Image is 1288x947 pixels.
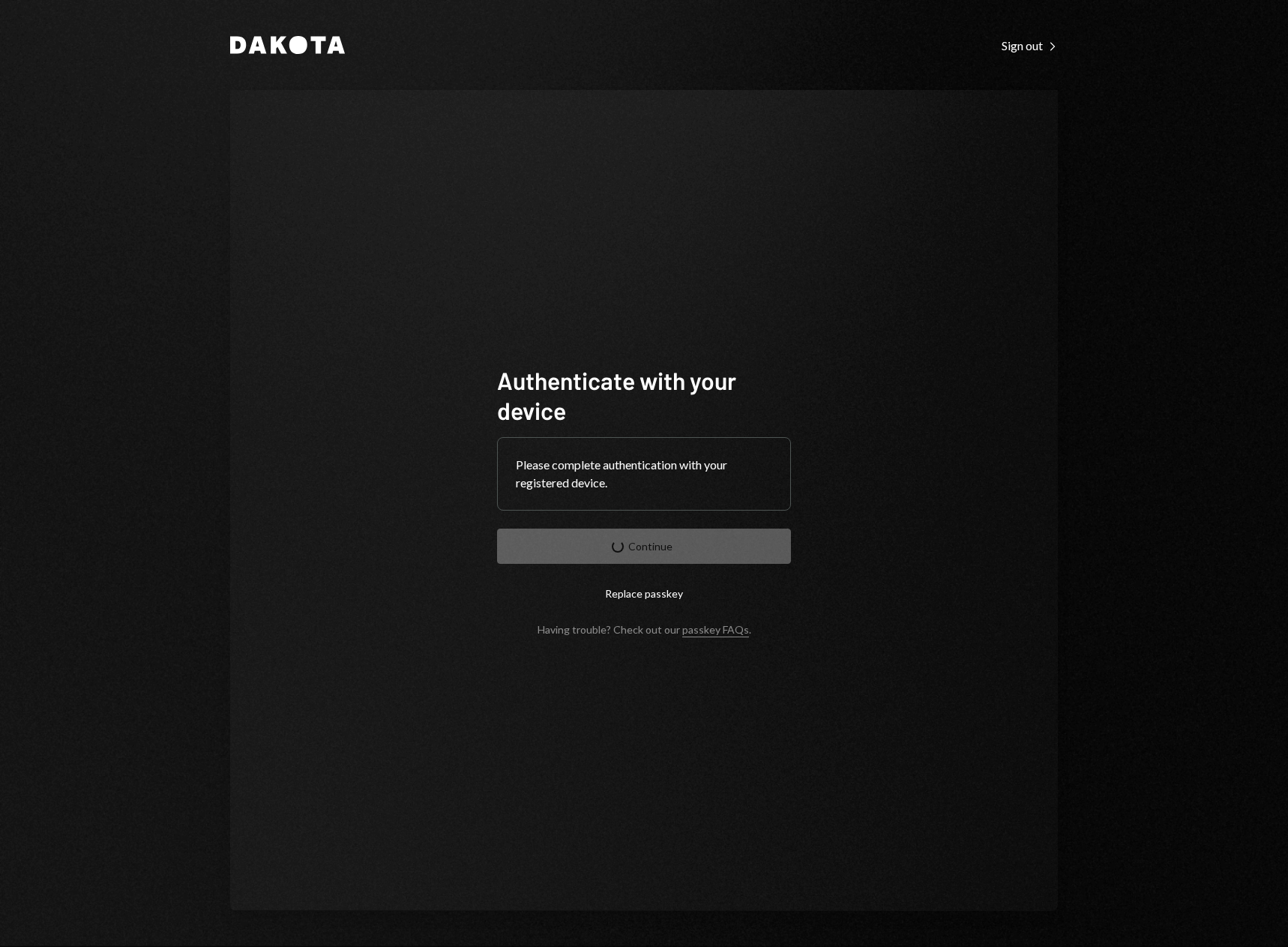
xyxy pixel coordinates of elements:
[682,623,749,637] a: passkey FAQs
[538,623,751,636] div: Having trouble? Check out our .
[1002,38,1058,53] div: Sign out
[497,576,791,611] button: Replace passkey
[1002,37,1058,53] a: Sign out
[497,365,791,425] h1: Authenticate with your device
[516,456,772,492] div: Please complete authentication with your registered device.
